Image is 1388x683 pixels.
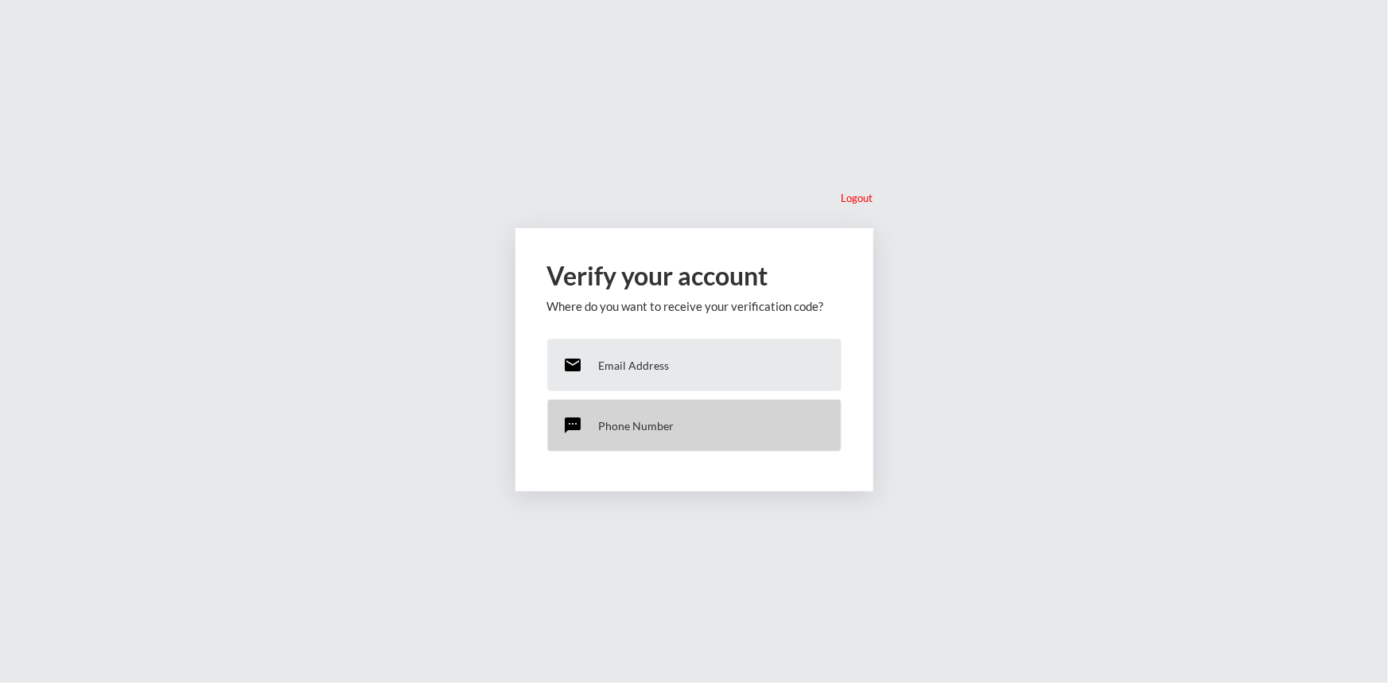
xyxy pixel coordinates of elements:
mat-icon: email [564,355,583,374]
p: Email Address [599,359,670,372]
mat-icon: sms [564,416,583,435]
h2: Verify your account [547,260,842,291]
p: Where do you want to receive your verification code? [547,299,842,313]
p: Phone Number [599,419,675,433]
p: Logout [842,192,873,204]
